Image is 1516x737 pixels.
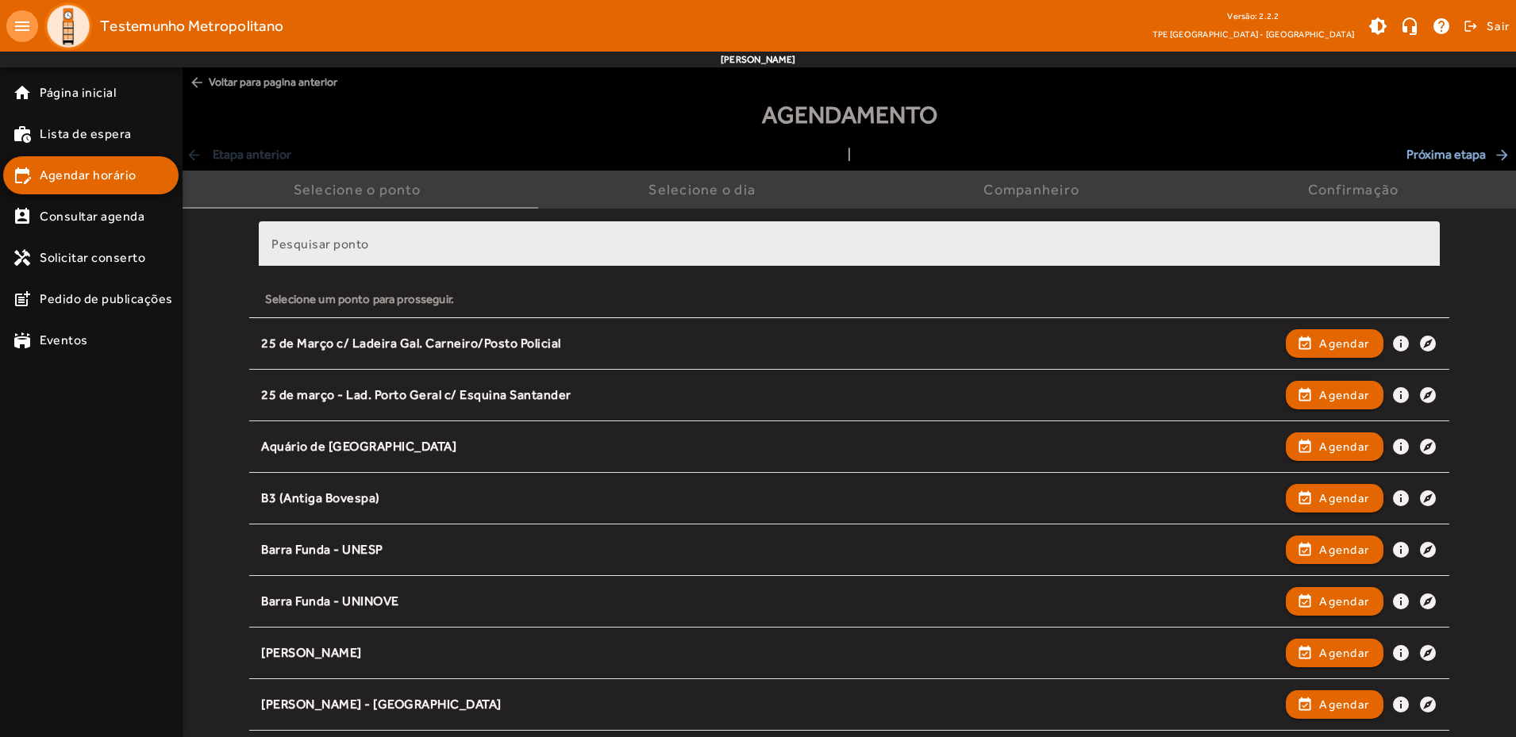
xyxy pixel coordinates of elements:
span: TPE [GEOGRAPHIC_DATA] - [GEOGRAPHIC_DATA] [1152,26,1354,42]
span: Sair [1487,13,1510,39]
div: Companheiro [983,182,1086,198]
mat-icon: stadium [13,331,32,350]
span: Agendar [1319,695,1369,714]
mat-icon: handyman [13,248,32,267]
button: Agendar [1286,329,1383,358]
mat-icon: home [13,83,32,102]
span: Pedido de publicações [40,290,173,309]
span: Testemunho Metropolitano [100,13,283,39]
span: | [848,145,851,164]
span: Agendar horário [40,166,137,185]
span: Solicitar conserto [40,248,145,267]
div: Selecione um ponto para prosseguir. [265,290,1433,308]
mat-icon: perm_contact_calendar [13,207,32,226]
a: Testemunho Metropolitano [38,2,283,50]
span: Agendamento [762,97,937,132]
span: Agendar [1319,592,1369,611]
mat-icon: explore [1418,489,1437,508]
span: Agendar [1319,386,1369,405]
div: Selecione o dia [648,182,762,198]
span: Lista de espera [40,125,132,144]
mat-icon: info [1391,695,1410,714]
mat-icon: info [1391,592,1410,611]
span: Agendar [1319,334,1369,353]
mat-icon: explore [1418,334,1437,353]
img: Logo TPE [44,2,92,50]
div: 25 de Março c/ Ladeira Gal. Carneiro/Posto Policial [261,336,1278,352]
button: Agendar [1286,535,1383,564]
span: Eventos [40,331,88,350]
span: Página inicial [40,83,116,102]
button: Agendar [1286,639,1383,667]
div: Selecione o ponto [294,182,427,198]
span: Agendar [1319,540,1369,559]
div: 25 de março - Lad. Porto Geral c/ Esquina Santander [261,387,1278,404]
mat-icon: post_add [13,290,32,309]
mat-icon: explore [1418,437,1437,456]
div: Confirmação [1308,182,1406,198]
span: Próxima etapa [1406,145,1513,164]
mat-icon: menu [6,10,38,42]
mat-icon: arrow_back [189,75,205,90]
span: Voltar para pagina anterior [183,67,1516,97]
span: Agendar [1319,489,1369,508]
button: Agendar [1286,587,1383,616]
span: Agendar [1319,643,1369,662]
button: Agendar [1286,690,1383,719]
div: B3 (Antiga Bovespa) [261,490,1278,507]
button: Agendar [1286,484,1383,512]
span: Agendar [1319,437,1369,456]
mat-icon: explore [1418,386,1437,405]
button: Agendar [1286,381,1383,409]
mat-icon: info [1391,386,1410,405]
div: Barra Funda - UNINOVE [261,593,1278,610]
mat-icon: info [1391,540,1410,559]
mat-icon: explore [1418,643,1437,662]
div: [PERSON_NAME] [261,645,1278,662]
div: Aquário de [GEOGRAPHIC_DATA] [261,439,1278,455]
div: [PERSON_NAME] - [GEOGRAPHIC_DATA] [261,697,1278,713]
mat-icon: info [1391,489,1410,508]
div: Barra Funda - UNESP [261,542,1278,559]
mat-icon: info [1391,437,1410,456]
div: Versão: 2.2.2 [1152,6,1354,26]
mat-icon: edit_calendar [13,166,32,185]
mat-icon: info [1391,643,1410,662]
mat-icon: arrow_forward [1494,147,1513,163]
button: Agendar [1286,432,1383,461]
mat-icon: work_history [13,125,32,144]
mat-icon: info [1391,334,1410,353]
mat-icon: explore [1418,540,1437,559]
mat-label: Pesquisar ponto [271,236,369,251]
mat-icon: explore [1418,592,1437,611]
span: Consultar agenda [40,207,144,226]
mat-icon: explore [1418,695,1437,714]
button: Sair [1461,14,1510,38]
